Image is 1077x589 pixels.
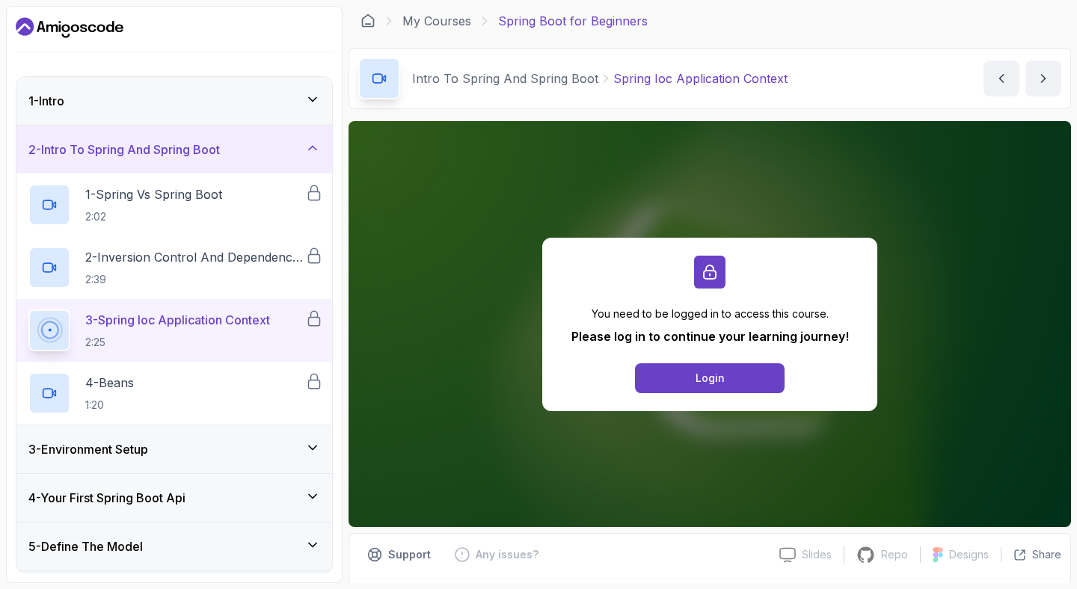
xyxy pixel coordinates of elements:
a: My Courses [402,12,471,30]
button: next content [1025,61,1061,96]
h3: 1 - Intro [28,92,64,110]
p: 1 - Spring Vs Spring Boot [85,185,222,203]
p: Any issues? [476,547,538,562]
button: Login [635,363,785,393]
button: 4-Your First Spring Boot Api [16,474,332,522]
p: 3 - Spring Ioc Application Context [85,311,270,329]
h3: 2 - Intro To Spring And Spring Boot [28,141,220,158]
button: previous content [984,61,1019,96]
button: Support button [358,543,440,567]
p: You need to be logged in to access this course. [571,306,849,321]
a: Dashboard [16,16,123,40]
p: 2:39 [85,272,305,287]
p: Repo [881,547,908,562]
p: 2:25 [85,335,270,350]
p: Slides [802,547,832,562]
button: 3-Environment Setup [16,425,332,473]
p: 2:02 [85,209,222,224]
p: Please log in to continue your learning journey! [571,327,849,345]
p: Designs [949,547,989,562]
button: Share [1001,547,1061,562]
h3: 5 - Define The Model [28,537,143,555]
button: 1-Intro [16,77,332,125]
a: Dashboard [360,13,375,28]
p: Support [388,547,431,562]
h3: 3 - Environment Setup [28,440,148,458]
p: Spring Boot for Beginners [498,12,648,30]
h3: 4 - Your First Spring Boot Api [28,489,185,507]
p: Intro To Spring And Spring Boot [412,70,598,87]
button: 2-Inversion Control And Dependency Injection2:39 [28,247,320,289]
button: 2-Intro To Spring And Spring Boot [16,126,332,173]
button: 1-Spring Vs Spring Boot2:02 [28,184,320,226]
button: 3-Spring Ioc Application Context2:25 [28,309,320,351]
p: 4 - Beans [85,374,134,392]
p: 1:20 [85,398,134,413]
div: Login [696,371,725,386]
p: Spring Ioc Application Context [613,70,788,87]
button: 4-Beans1:20 [28,372,320,414]
p: Share [1032,547,1061,562]
button: 5-Define The Model [16,522,332,570]
p: 2 - Inversion Control And Dependency Injection [85,248,305,266]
